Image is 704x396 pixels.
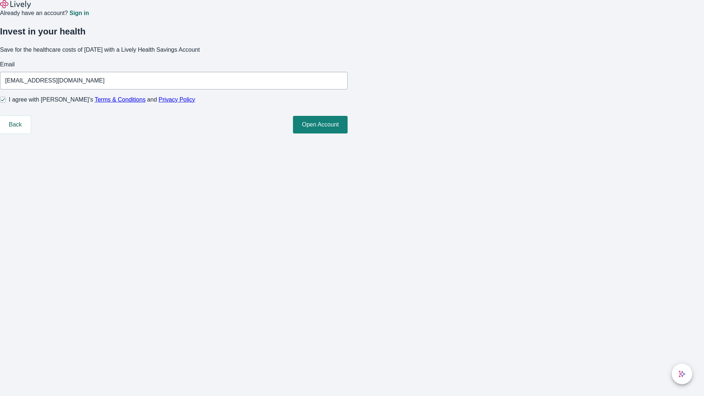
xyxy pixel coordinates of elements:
a: Sign in [69,10,89,16]
button: chat [672,364,692,384]
a: Privacy Policy [159,96,195,103]
a: Terms & Conditions [95,96,146,103]
span: I agree with [PERSON_NAME]’s and [9,95,195,104]
button: Open Account [293,116,348,133]
svg: Lively AI Assistant [678,370,686,378]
